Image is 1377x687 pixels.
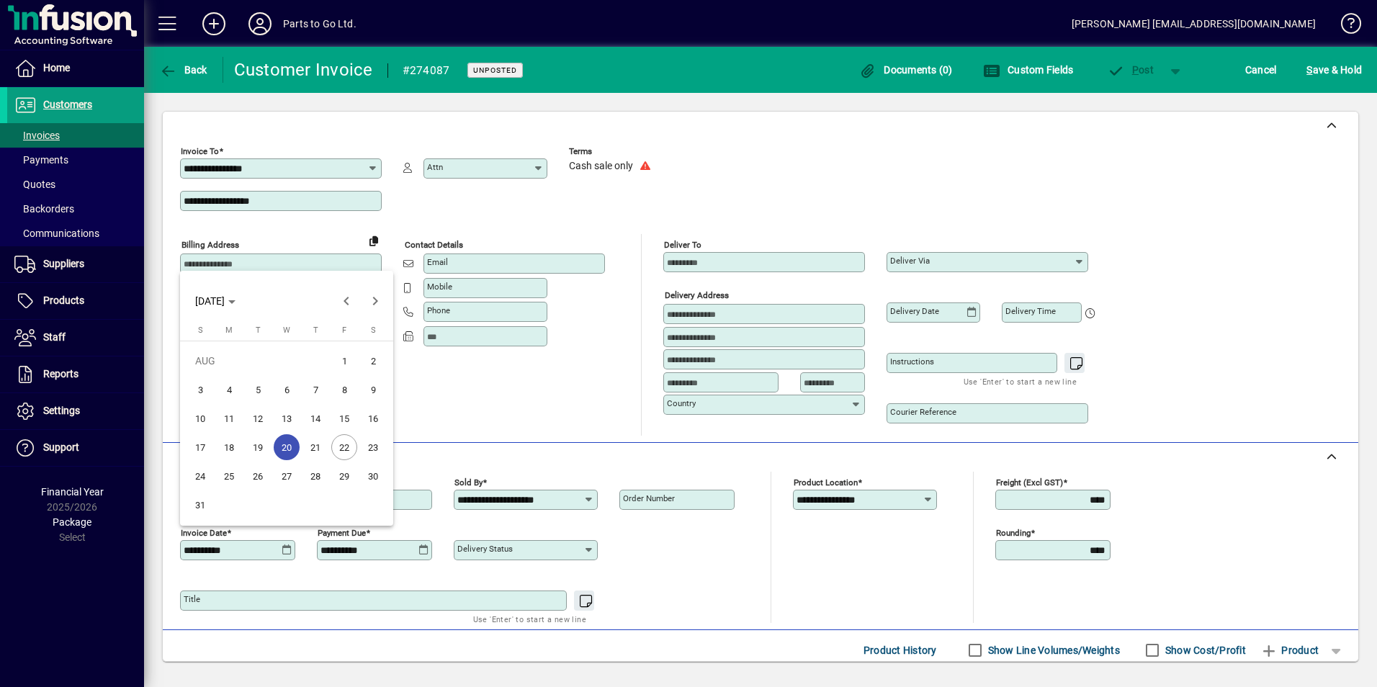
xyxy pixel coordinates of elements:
[360,377,386,403] span: 9
[330,404,359,433] button: Fri Aug 15 2025
[243,404,272,433] button: Tue Aug 12 2025
[274,463,300,489] span: 27
[186,433,215,462] button: Sun Aug 17 2025
[243,375,272,404] button: Tue Aug 05 2025
[371,325,376,335] span: S
[215,404,243,433] button: Mon Aug 11 2025
[330,462,359,490] button: Fri Aug 29 2025
[245,434,271,460] span: 19
[272,462,301,490] button: Wed Aug 27 2025
[332,287,361,315] button: Previous month
[272,375,301,404] button: Wed Aug 06 2025
[187,377,213,403] span: 3
[331,463,357,489] span: 29
[360,434,386,460] span: 23
[187,405,213,431] span: 10
[245,405,271,431] span: 12
[359,433,387,462] button: Sat Aug 23 2025
[302,434,328,460] span: 21
[359,404,387,433] button: Sat Aug 16 2025
[216,377,242,403] span: 4
[301,462,330,490] button: Thu Aug 28 2025
[331,348,357,374] span: 1
[274,434,300,460] span: 20
[359,375,387,404] button: Sat Aug 09 2025
[216,463,242,489] span: 25
[313,325,318,335] span: T
[342,325,346,335] span: F
[186,346,330,375] td: AUG
[360,463,386,489] span: 30
[215,462,243,490] button: Mon Aug 25 2025
[360,348,386,374] span: 2
[331,405,357,431] span: 15
[272,433,301,462] button: Wed Aug 20 2025
[186,375,215,404] button: Sun Aug 03 2025
[186,462,215,490] button: Sun Aug 24 2025
[187,434,213,460] span: 17
[245,377,271,403] span: 5
[301,433,330,462] button: Thu Aug 21 2025
[302,377,328,403] span: 7
[215,375,243,404] button: Mon Aug 04 2025
[186,404,215,433] button: Sun Aug 10 2025
[274,405,300,431] span: 13
[187,463,213,489] span: 24
[186,490,215,519] button: Sun Aug 31 2025
[283,325,290,335] span: W
[216,405,242,431] span: 11
[272,404,301,433] button: Wed Aug 13 2025
[189,288,241,314] button: Choose month and year
[243,462,272,490] button: Tue Aug 26 2025
[198,325,203,335] span: S
[216,434,242,460] span: 18
[301,375,330,404] button: Thu Aug 07 2025
[331,377,357,403] span: 8
[215,433,243,462] button: Mon Aug 18 2025
[195,295,225,307] span: [DATE]
[274,377,300,403] span: 6
[301,404,330,433] button: Thu Aug 14 2025
[359,346,387,375] button: Sat Aug 02 2025
[359,462,387,490] button: Sat Aug 30 2025
[330,346,359,375] button: Fri Aug 01 2025
[331,434,357,460] span: 22
[302,463,328,489] span: 28
[187,492,213,518] span: 31
[330,433,359,462] button: Fri Aug 22 2025
[243,433,272,462] button: Tue Aug 19 2025
[361,287,390,315] button: Next month
[256,325,261,335] span: T
[360,405,386,431] span: 16
[225,325,233,335] span: M
[302,405,328,431] span: 14
[245,463,271,489] span: 26
[330,375,359,404] button: Fri Aug 08 2025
